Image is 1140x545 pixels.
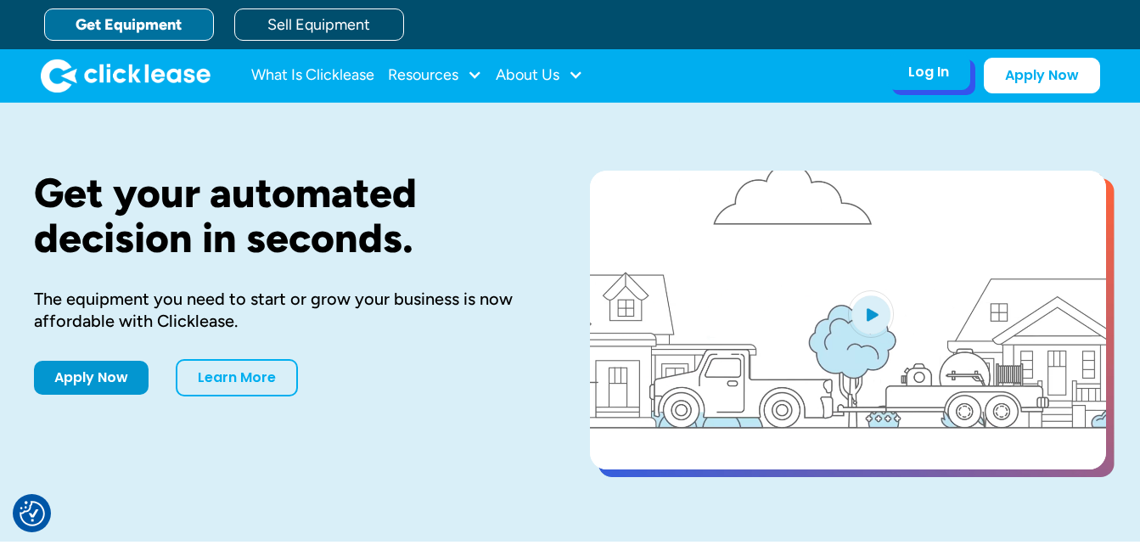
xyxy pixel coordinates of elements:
a: home [41,59,211,93]
img: Blue play button logo on a light blue circular background [848,290,894,338]
a: open lightbox [590,171,1106,469]
a: Learn More [176,359,298,396]
button: Consent Preferences [20,501,45,526]
div: Log In [908,64,949,81]
a: Apply Now [984,58,1100,93]
a: Apply Now [34,361,149,395]
div: Resources [388,59,482,93]
div: The equipment you need to start or grow your business is now affordable with Clicklease. [34,288,536,332]
a: Get Equipment [44,8,214,41]
div: About Us [496,59,583,93]
h1: Get your automated decision in seconds. [34,171,536,261]
a: What Is Clicklease [251,59,374,93]
a: Sell Equipment [234,8,404,41]
img: Revisit consent button [20,501,45,526]
img: Clicklease logo [41,59,211,93]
